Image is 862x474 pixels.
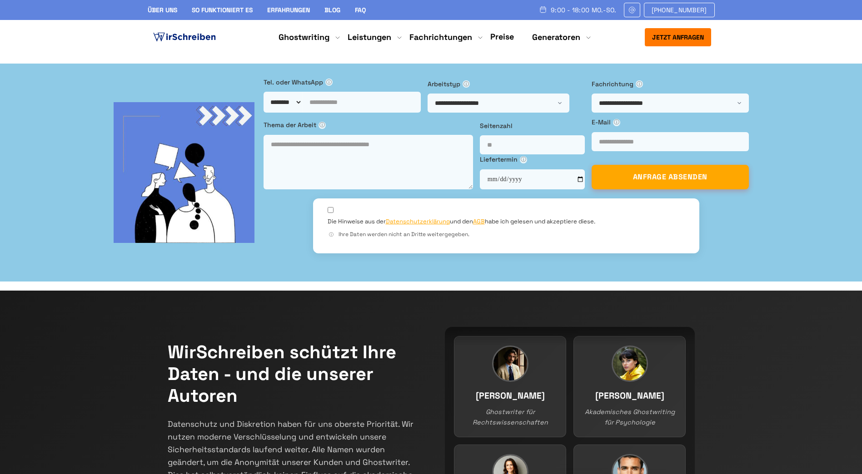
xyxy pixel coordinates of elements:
[463,386,557,400] h3: [PERSON_NAME]
[520,156,527,163] span: ⓘ
[551,6,617,14] span: 9:00 - 18:00 Mo.-So.
[463,80,470,88] span: ⓘ
[480,121,585,131] label: Seitenzahl
[325,79,333,86] span: ⓘ
[613,119,620,126] span: ⓘ
[428,79,585,89] label: Arbeitstyp
[168,341,418,407] h2: WirSchreiben schützt Ihre Daten - und die unserer Autoren
[473,217,485,225] a: AGB
[151,30,218,44] img: logo ghostwriter-österreich
[645,28,711,46] button: Jetzt anfragen
[592,79,749,89] label: Fachrichtung
[267,6,310,14] a: Erfahrungen
[264,77,421,87] label: Tel. oder WhatsApp
[192,6,253,14] a: So funktioniert es
[114,102,254,243] img: bg
[592,165,749,189] button: ANFRAGE ABSENDEN
[628,6,636,14] img: Email
[348,32,391,43] a: Leistungen
[148,6,177,14] a: Über uns
[652,6,707,14] span: [PHONE_NUMBER]
[328,230,685,239] div: Ihre Daten werden nicht an Dritte weitergegeben.
[636,80,643,88] span: ⓘ
[644,3,715,17] a: [PHONE_NUMBER]
[319,122,326,129] span: ⓘ
[583,386,676,400] h3: [PERSON_NAME]
[386,217,450,225] a: Datenschutzerklärung
[490,31,514,42] a: Preise
[324,6,340,14] a: Blog
[355,6,366,14] a: FAQ
[328,231,335,238] span: ⓘ
[409,32,472,43] a: Fachrichtungen
[480,154,585,164] label: Liefertermin
[279,32,329,43] a: Ghostwriting
[264,120,473,130] label: Thema der Arbeit
[328,217,595,226] label: Die Hinweise aus der und den habe ich gelesen und akzeptiere diese.
[532,32,580,43] a: Generatoren
[539,6,547,13] img: Schedule
[592,117,749,127] label: E-Mail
